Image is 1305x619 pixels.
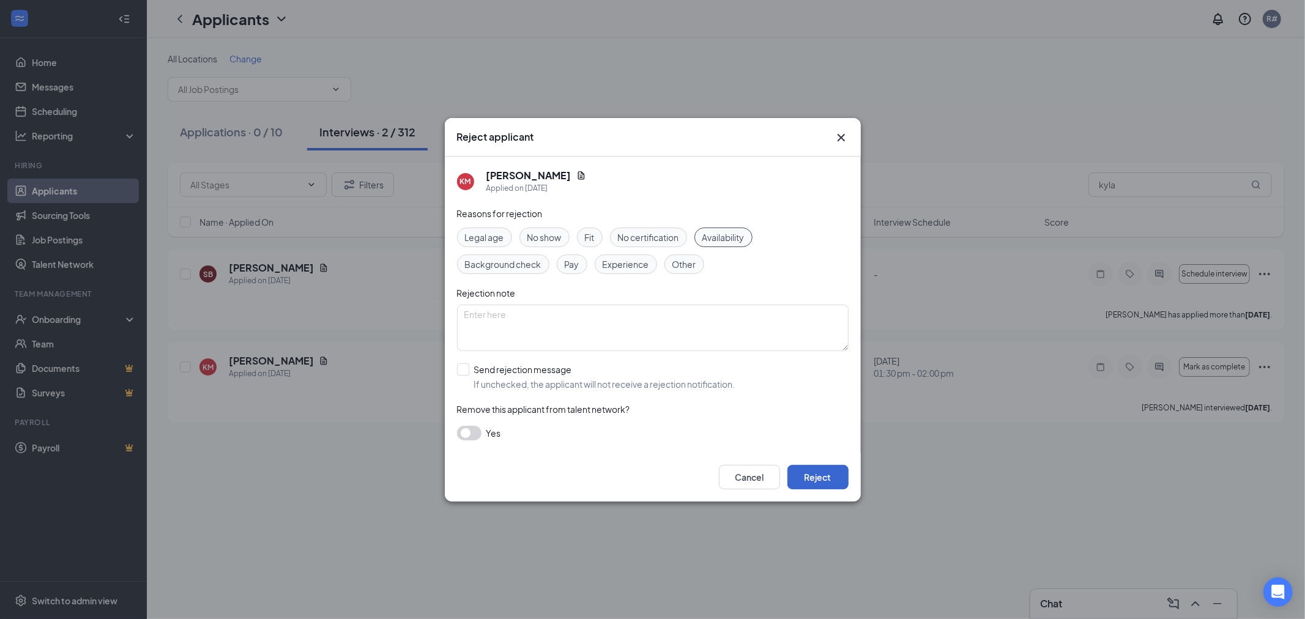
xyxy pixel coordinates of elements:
button: Cancel [719,465,780,489]
svg: Document [576,171,586,180]
svg: Cross [834,130,849,145]
span: Pay [565,258,579,271]
div: Applied on [DATE] [486,182,586,195]
span: Rejection note [457,287,516,298]
span: Other [672,258,696,271]
button: Close [834,130,849,145]
span: Availability [702,231,745,244]
span: Fit [585,231,595,244]
span: Remove this applicant from talent network? [457,404,630,415]
div: Open Intercom Messenger [1263,577,1293,607]
h3: Reject applicant [457,130,534,144]
span: Experience [603,258,649,271]
span: No show [527,231,562,244]
span: Legal age [465,231,504,244]
h5: [PERSON_NAME] [486,169,571,182]
span: Reasons for rejection [457,208,543,219]
div: KM [460,176,471,187]
span: No certification [618,231,679,244]
span: Background check [465,258,541,271]
button: Reject [787,465,849,489]
span: Yes [486,426,501,440]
